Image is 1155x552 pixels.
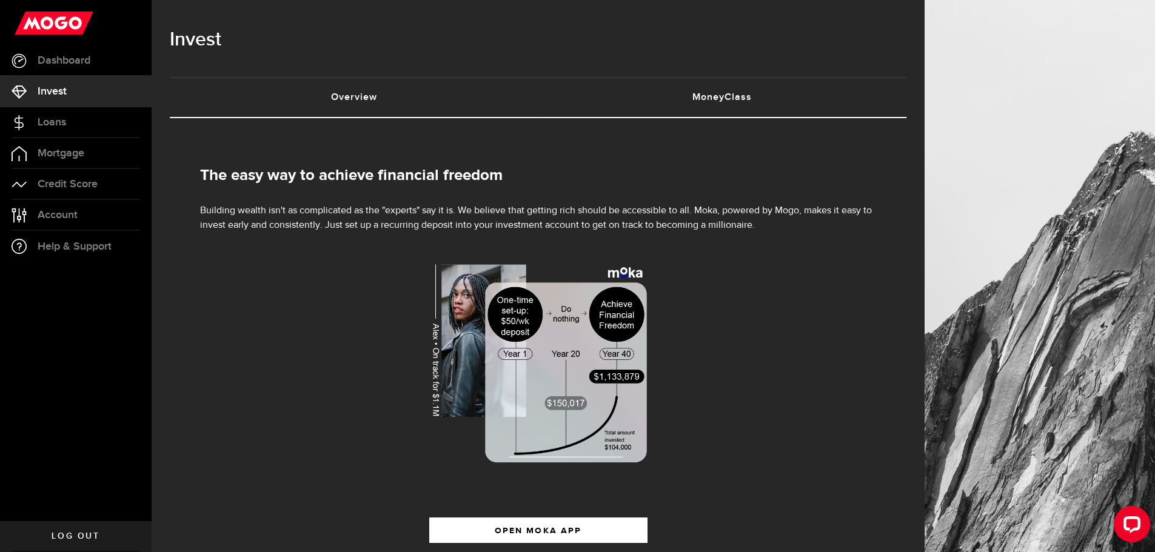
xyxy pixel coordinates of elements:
h1: Invest [170,24,906,56]
span: Loans [38,117,66,128]
iframe: LiveChat chat widget [1104,501,1155,552]
span: OPEN MOKA APP [495,527,581,535]
p: Building wealth isn't as complicated as the "experts" say it is. We believe that getting rich sho... [200,204,876,233]
span: Mortgage [38,148,84,159]
img: wealth-overview-moka-image [429,263,648,463]
ul: Tabs Navigation [170,77,906,118]
span: Log out [52,532,99,540]
h2: The easy way to achieve financial freedom [200,167,876,185]
span: Credit Score [38,179,98,190]
a: Overview [170,78,538,117]
span: Help & Support [38,241,112,252]
span: Account [38,210,78,221]
span: Dashboard [38,55,90,66]
span: Invest [38,86,67,97]
a: MoneyClass [538,78,907,117]
button: OPEN MOKA APP [429,517,648,543]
